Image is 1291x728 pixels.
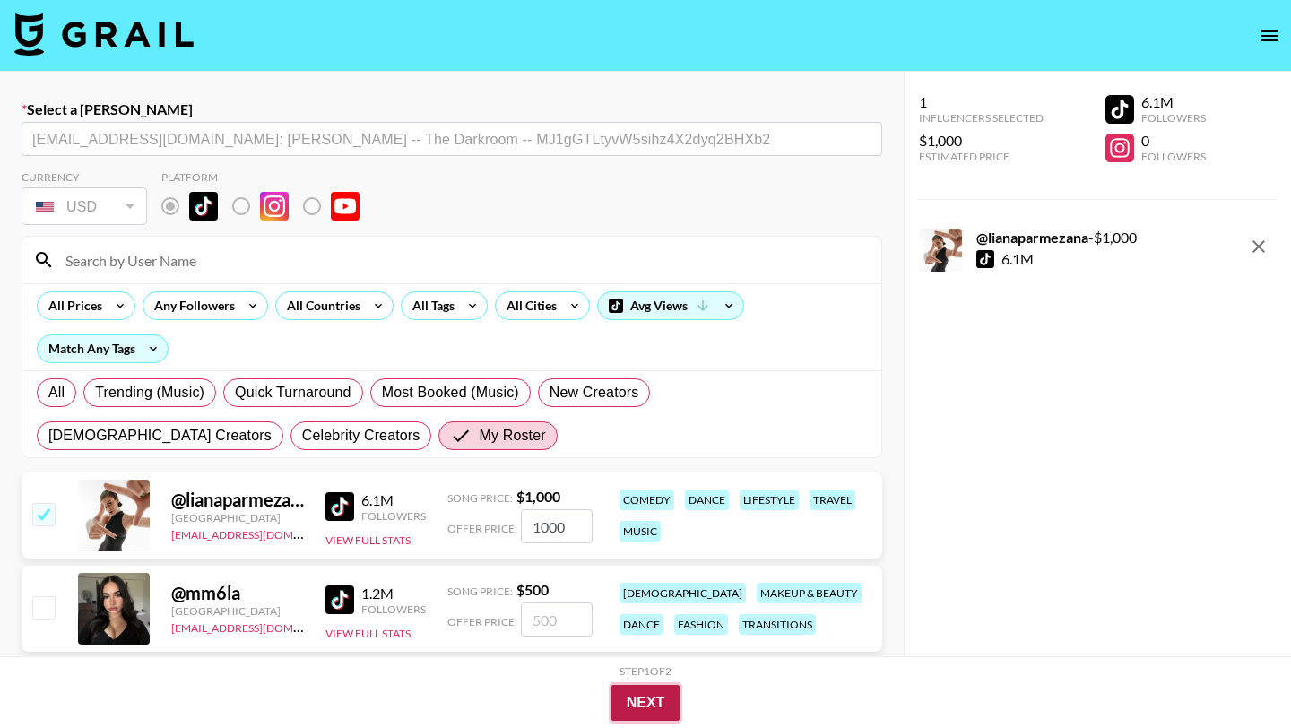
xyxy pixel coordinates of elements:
[521,509,593,543] input: 1,000
[1141,132,1206,150] div: 0
[361,602,426,616] div: Followers
[810,490,855,510] div: travel
[620,521,661,542] div: music
[447,522,517,535] span: Offer Price:
[95,382,204,403] span: Trending (Music)
[38,292,106,319] div: All Prices
[447,615,517,628] span: Offer Price:
[171,489,304,511] div: @ lianaparmezana
[447,491,513,505] span: Song Price:
[976,229,1088,246] strong: @ lianaparmezana
[674,614,728,635] div: fashion
[1141,150,1206,163] div: Followers
[757,583,862,603] div: makeup & beauty
[1241,229,1277,264] button: remove
[685,490,729,510] div: dance
[235,382,351,403] span: Quick Turnaround
[171,582,304,604] div: @ mm6la
[516,488,560,505] strong: $ 1,000
[620,583,746,603] div: [DEMOGRAPHIC_DATA]
[516,581,549,598] strong: $ 500
[276,292,364,319] div: All Countries
[1252,18,1287,54] button: open drawer
[325,627,411,640] button: View Full Stats
[620,664,671,678] div: Step 1 of 2
[260,192,289,221] img: Instagram
[48,382,65,403] span: All
[496,292,560,319] div: All Cities
[143,292,238,319] div: Any Followers
[611,685,680,721] button: Next
[620,490,674,510] div: comedy
[325,492,354,521] img: TikTok
[361,509,426,523] div: Followers
[171,511,304,524] div: [GEOGRAPHIC_DATA]
[1141,93,1206,111] div: 6.1M
[919,111,1044,125] div: Influencers Selected
[739,614,816,635] div: transitions
[521,602,593,637] input: 500
[189,192,218,221] img: TikTok
[1001,250,1034,268] div: 6.1M
[1141,111,1206,125] div: Followers
[48,425,272,446] span: [DEMOGRAPHIC_DATA] Creators
[161,187,374,225] div: Remove selected talent to change platforms
[55,246,871,274] input: Search by User Name
[22,100,882,118] label: Select a [PERSON_NAME]
[919,93,1044,111] div: 1
[361,585,426,602] div: 1.2M
[325,585,354,614] img: TikTok
[382,382,519,403] span: Most Booked (Music)
[161,170,374,184] div: Platform
[171,524,351,542] a: [EMAIL_ADDRESS][DOMAIN_NAME]
[976,229,1137,247] div: - $ 1,000
[331,192,360,221] img: YouTube
[479,425,545,446] span: My Roster
[38,335,168,362] div: Match Any Tags
[171,618,351,635] a: [EMAIL_ADDRESS][DOMAIN_NAME]
[302,425,420,446] span: Celebrity Creators
[325,533,411,547] button: View Full Stats
[740,490,799,510] div: lifestyle
[22,184,147,229] div: Remove selected talent to change your currency
[14,13,194,56] img: Grail Talent
[402,292,458,319] div: All Tags
[919,132,1044,150] div: $1,000
[22,170,147,184] div: Currency
[919,150,1044,163] div: Estimated Price
[447,585,513,598] span: Song Price:
[25,191,143,222] div: USD
[598,292,743,319] div: Avg Views
[620,614,663,635] div: dance
[550,382,639,403] span: New Creators
[171,604,304,618] div: [GEOGRAPHIC_DATA]
[361,491,426,509] div: 6.1M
